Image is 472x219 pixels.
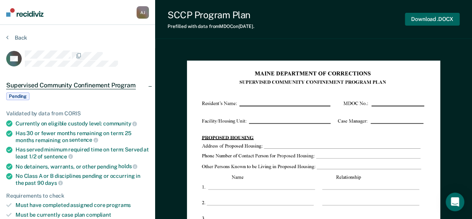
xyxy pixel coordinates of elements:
[44,153,73,160] span: sentence
[45,180,62,186] span: days
[16,173,149,186] div: No Class A or B disciplines pending or occurring in the past 90
[16,146,149,160] div: Has served minimum required time on term: Served at least 1/2 of
[6,8,43,17] img: Recidiviz
[168,9,254,21] div: SCCP Program Plan
[118,163,137,169] span: holds
[16,163,149,170] div: No detainers, warrants, or other pending
[16,212,149,218] div: Must be currently case plan
[16,130,149,143] div: Has 30 or fewer months remaining on term: 25 months remaining on
[137,6,149,19] div: A J
[6,193,149,199] div: Requirements to check
[16,120,149,127] div: Currently on eligible custody level:
[86,212,111,218] span: compliant
[6,34,27,41] button: Back
[6,92,29,100] span: Pending
[168,24,254,29] div: Prefilled with data from MDOC on [DATE] .
[6,82,136,89] span: Supervised Community Confinement Program
[16,202,149,209] div: Must have completed assigned core
[103,120,137,127] span: community
[6,110,149,117] div: Validated by data from CORIS
[446,193,464,211] div: Open Intercom Messenger
[405,13,460,26] button: Download .DOCX
[69,137,98,143] span: sentence
[137,6,149,19] button: AJ
[106,202,131,208] span: programs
